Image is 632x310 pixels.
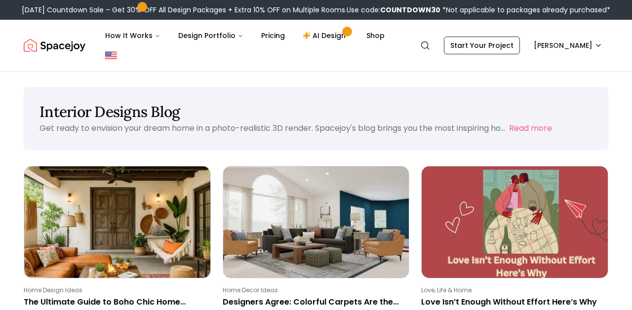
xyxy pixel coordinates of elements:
[24,20,608,71] nav: Global
[421,286,604,294] p: Love, Life & Home
[24,36,85,55] a: Spacejoy
[170,26,251,45] button: Design Portfolio
[421,296,604,308] p: Love Isn’t Enough Without Effort Here’s Why
[358,26,393,45] a: Shop
[24,286,207,294] p: Home Design Ideas
[509,122,552,134] button: Read more
[22,5,610,15] div: [DATE] Countdown Sale – Get 30% OFF All Design Packages + Extra 10% OFF on Multiple Rooms.
[24,36,85,55] img: Spacejoy Logo
[253,26,293,45] a: Pricing
[380,5,440,15] b: COUNTDOWN30
[223,296,406,308] p: Designers Agree: Colorful Carpets Are the Statement Piece Every Home Needs in [DATE]
[24,296,207,308] p: The Ultimate Guide to Boho Chic Home Decor
[440,5,610,15] span: *Not applicable to packages already purchased*
[223,166,409,278] img: Designers Agree: Colorful Carpets Are the Statement Piece Every Home Needs in 2025
[39,103,592,120] h1: Interior Designs Blog
[347,5,440,15] span: Use code:
[422,166,608,278] img: Love Isn’t Enough Without Effort Here’s Why
[223,286,406,294] p: Home Decor Ideas
[444,37,520,54] a: Start Your Project
[105,49,117,61] img: United States
[39,122,505,134] p: Get ready to envision your dream home in a photo-realistic 3D render. Spacejoy's blog brings you ...
[24,166,210,278] img: The Ultimate Guide to Boho Chic Home Decor
[97,26,393,45] nav: Main
[97,26,168,45] button: How It Works
[295,26,356,45] a: AI Design
[528,37,608,54] button: [PERSON_NAME]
